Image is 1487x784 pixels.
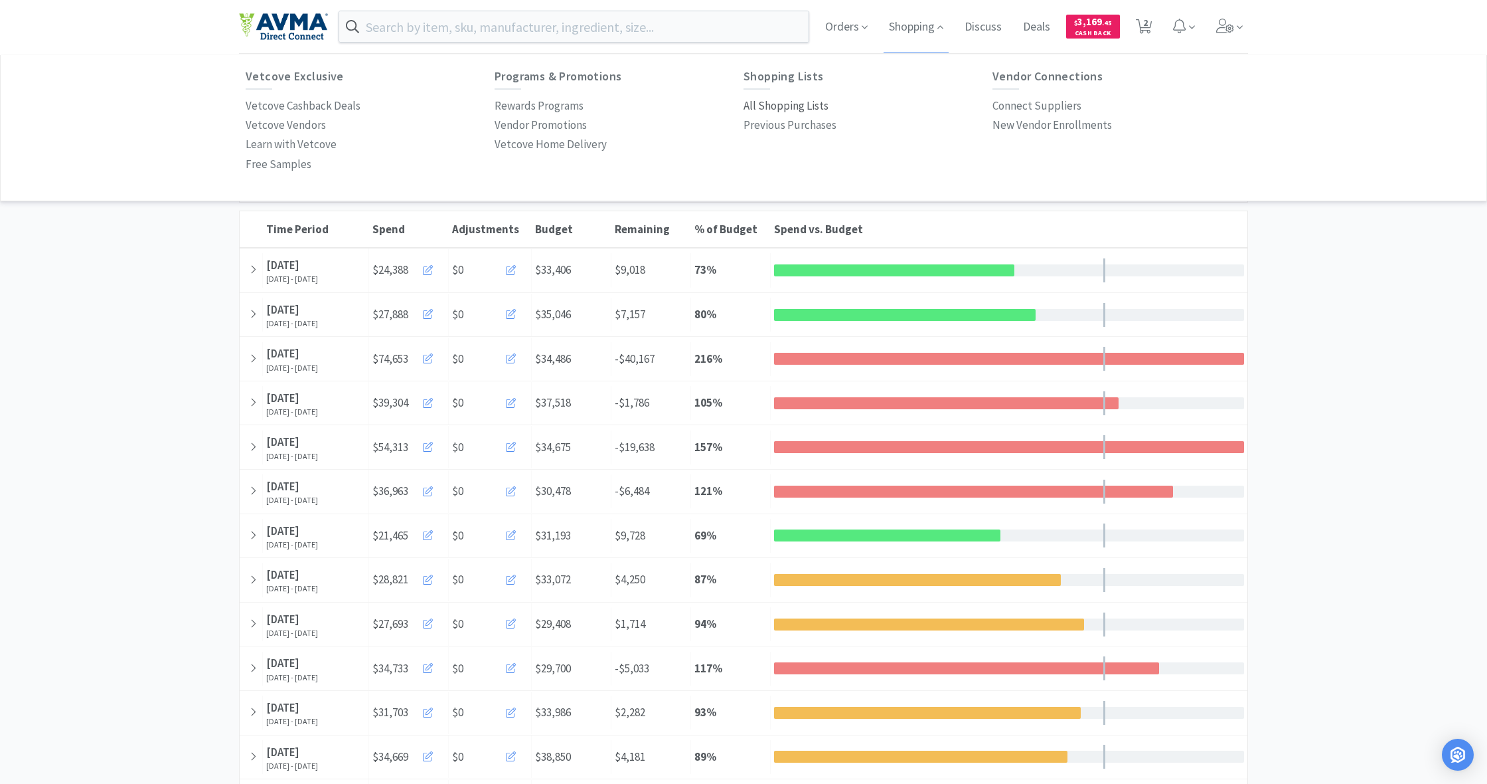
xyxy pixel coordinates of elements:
span: -$40,167 [615,351,655,366]
span: $29,408 [535,617,571,631]
span: -$6,484 [615,484,649,498]
span: $33,986 [535,705,571,720]
div: [DATE] - [DATE] [266,761,365,771]
span: $31,193 [535,528,571,543]
a: Vetcove Vendors [246,116,326,135]
span: $0 [452,615,463,633]
div: [DATE] [266,566,365,584]
span: $34,669 [372,748,408,766]
span: Cash Back [1074,30,1112,39]
div: [DATE] - [DATE] [266,274,365,284]
span: $0 [452,261,463,279]
div: [DATE] [266,478,365,496]
span: $33,406 [535,262,571,277]
span: $30,478 [535,484,571,498]
strong: 117 % [694,661,722,676]
a: Connect Suppliers [992,96,1081,116]
div: Budget [535,222,608,237]
span: $39,304 [372,394,408,412]
span: $0 [452,704,463,722]
p: Rewards Programs [495,97,584,115]
span: $7,157 [615,307,645,322]
p: Vetcove Vendors [246,116,326,134]
h6: Programs & Promotions [495,70,743,83]
strong: 69 % [694,528,716,543]
div: [DATE] - [DATE] [266,717,365,726]
span: $0 [452,306,463,324]
p: New Vendor Enrollments [992,116,1112,134]
div: [DATE] - [DATE] [266,363,365,373]
span: $28,821 [372,571,408,589]
span: $34,486 [535,351,571,366]
span: $0 [452,394,463,412]
span: $9,018 [615,262,645,277]
div: [DATE] [266,611,365,629]
div: [DATE] [266,345,365,363]
p: Connect Suppliers [992,97,1081,115]
p: Vendor Promotions [495,116,587,134]
span: $2,282 [615,705,645,720]
strong: 121 % [694,484,722,498]
span: $27,693 [372,615,408,633]
div: [DATE] [266,699,365,717]
div: [DATE] [266,743,365,761]
div: Open Intercom Messenger [1442,739,1474,771]
h6: Shopping Lists [743,70,992,83]
a: New Vendor Enrollments [992,116,1112,135]
span: $34,675 [535,440,571,454]
a: Vendor Promotions [495,116,587,135]
div: [DATE] - [DATE] [266,673,365,682]
a: All Shopping Lists [743,96,828,116]
div: Remaining [615,222,688,237]
strong: 80 % [694,307,716,322]
span: 3,169 [1074,15,1112,28]
a: Orders [239,54,278,95]
span: $21,465 [372,527,408,545]
div: [DATE] [266,301,365,319]
a: Rewards Programs [495,96,584,116]
div: [DATE] - [DATE] [266,496,365,505]
p: Learn with Vetcove [246,136,337,153]
span: $9,728 [615,528,645,543]
span: $35,046 [535,307,571,322]
img: e4e33dab9f054f5782a47901c742baa9_102.png [239,13,328,41]
p: Vetcove Cashback Deals [246,97,360,115]
span: $34,733 [372,660,408,678]
div: [DATE] - [DATE] [266,319,365,328]
span: $74,653 [372,350,408,368]
div: Time Period [266,222,366,237]
div: [DATE] - [DATE] [266,629,365,638]
strong: 157 % [694,440,722,454]
div: [DATE] - [DATE] [266,407,365,417]
div: [DATE] - [DATE] [266,452,365,461]
p: Free Samples [246,155,311,173]
span: $1,714 [615,617,645,631]
h6: Vetcove Exclusive [246,70,495,83]
div: [DATE] [266,256,365,274]
span: . 45 [1102,19,1112,27]
span: $4,250 [615,572,645,587]
strong: 216 % [694,351,722,366]
span: $ [1074,19,1077,27]
span: $0 [452,571,463,589]
span: $0 [452,350,463,368]
p: Vetcove Home Delivery [495,136,607,153]
a: Vetcove Home Delivery [495,135,607,154]
input: Search by item, sku, manufacturer, ingredient, size... [339,11,809,42]
span: $24,388 [372,261,408,279]
span: -$1,786 [615,395,649,410]
strong: 94 % [694,617,716,631]
div: % of Budget [694,222,767,237]
span: $0 [452,439,463,456]
a: Learn with Vetcove [246,135,337,154]
strong: 93 % [694,705,716,720]
a: Discuss [959,21,1007,33]
span: $27,888 [372,306,408,324]
div: [DATE] - [DATE] [266,584,365,593]
span: -$5,033 [615,661,649,676]
span: $37,518 [535,395,571,410]
div: [DATE] [266,654,365,672]
p: Previous Purchases [743,116,836,134]
h6: Vendor Connections [992,70,1241,83]
span: $36,963 [372,482,408,500]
